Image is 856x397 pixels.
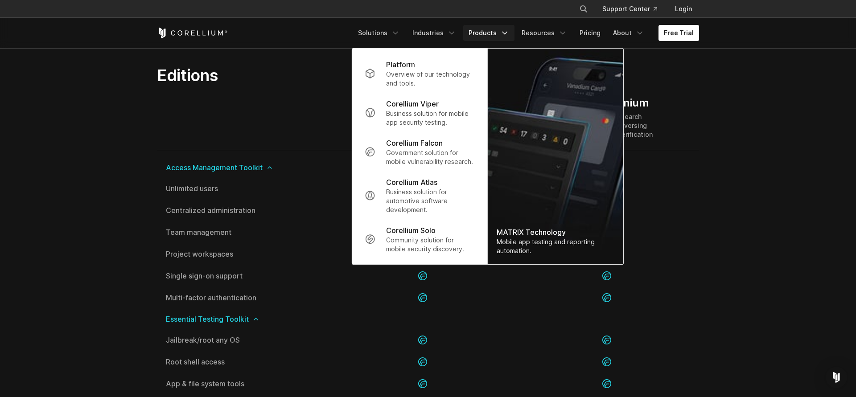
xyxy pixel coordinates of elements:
[574,25,606,41] a: Pricing
[166,380,321,387] a: App & file system tools
[488,49,623,264] a: MATRIX Technology Mobile app testing and reporting automation.
[386,177,437,188] p: Corellium Atlas
[595,1,664,17] a: Support Center
[576,1,592,17] button: Search
[386,70,475,88] p: Overview of our technology and tools.
[407,25,461,41] a: Industries
[358,172,482,220] a: Corellium Atlas Business solution for automotive software development.
[166,315,690,323] span: Essential Testing Toolkit
[386,138,443,148] p: Corellium Falcon
[166,185,321,192] a: Unlimited users
[166,358,321,365] a: Root shell access
[166,336,321,344] a: Jailbreak/root any OS
[488,49,623,264] img: Matrix_WebNav_1x
[166,207,321,214] a: Centralized administration
[463,25,514,41] a: Products
[386,236,475,254] p: Community solution for mobile security discovery.
[358,132,482,172] a: Corellium Falcon Government solution for mobile vulnerability research.
[157,28,228,38] a: Corellium Home
[157,65,512,85] h2: Editions
[497,227,614,237] div: MATRIX Technology
[658,25,699,41] a: Free Trial
[166,164,690,171] span: Access Management Toolkit
[826,367,847,388] div: Open Intercom Messenger
[166,229,321,236] a: Team management
[568,1,699,17] div: Navigation Menu
[353,25,699,41] div: Navigation Menu
[386,225,436,236] p: Corellium Solo
[353,25,405,41] a: Solutions
[386,188,475,214] p: Business solution for automotive software development.
[608,25,650,41] a: About
[166,250,321,258] a: Project workspaces
[386,59,415,70] p: Platform
[516,25,572,41] a: Resources
[668,1,699,17] a: Login
[166,294,321,301] a: Multi-factor authentication
[358,54,482,93] a: Platform Overview of our technology and tools.
[386,98,439,109] p: Corellium Viper
[166,272,321,279] a: Single sign-on support
[386,109,475,127] p: Business solution for mobile app security testing.
[386,148,475,166] p: Government solution for mobile vulnerability research.
[358,220,482,259] a: Corellium Solo Community solution for mobile security discovery.
[358,93,482,132] a: Corellium Viper Business solution for mobile app security testing.
[497,237,614,255] div: Mobile app testing and reporting automation.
